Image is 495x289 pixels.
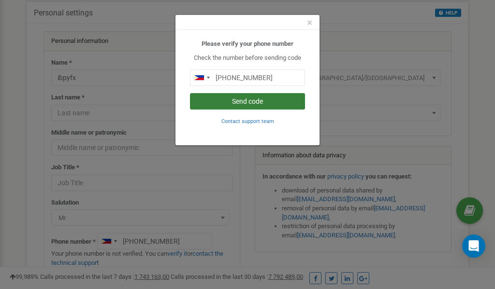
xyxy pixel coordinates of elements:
[190,54,305,63] p: Check the number before sending code
[190,93,305,110] button: Send code
[307,18,312,28] button: Close
[190,69,305,86] input: 0905 123 4567
[202,40,293,47] b: Please verify your phone number
[221,118,274,124] small: Contact support team
[190,70,213,85] div: Telephone country code
[307,17,312,28] span: ×
[221,117,274,124] a: Contact support team
[462,234,485,258] div: Open Intercom Messenger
